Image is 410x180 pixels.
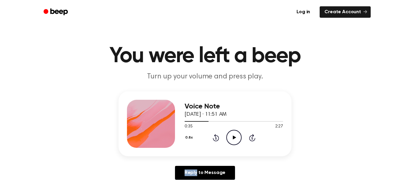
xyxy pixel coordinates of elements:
[185,102,283,111] h3: Voice Note
[175,166,235,180] a: Reply to Message
[39,6,73,18] a: Beep
[51,45,359,67] h1: You were left a beep
[185,124,192,130] span: 0:35
[275,124,283,130] span: 2:27
[185,133,195,143] button: 0.8x
[90,72,320,82] p: Turn up your volume and press play.
[185,112,227,117] span: [DATE] · 11:51 AM
[291,5,316,19] a: Log in
[320,6,371,18] a: Create Account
